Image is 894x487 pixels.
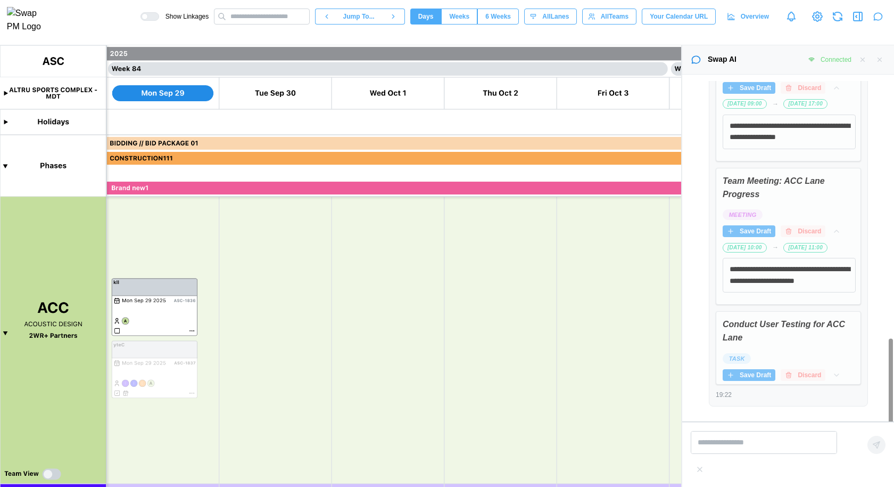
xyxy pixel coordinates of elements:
span: [DATE] 10:00 [727,243,762,252]
span: Save Draft [740,83,771,93]
span: Overview [741,9,769,24]
button: Save Draft [723,369,775,381]
span: 6 Weeks [485,9,511,24]
button: Clear messages [857,54,868,66]
button: Weeks [441,9,477,25]
span: Save Draft [740,226,771,237]
span: [DATE] 11:00 [788,243,823,252]
div: → [772,242,779,253]
span: [DATE] 09:00 [727,100,762,108]
button: AllLanes [524,9,577,25]
div: Team Meeting: ACC Lane Progress [723,175,854,201]
span: TASK [729,354,745,363]
div: → [772,99,779,109]
span: [DATE] 17:00 [788,100,823,108]
button: Close chat [874,54,885,66]
span: MEETING [729,210,757,220]
button: Your Calendar URL [642,9,716,25]
div: Conduct User Testing for ACC Lane [723,318,854,345]
button: Save Draft [723,225,775,237]
span: Save Draft [740,370,771,380]
a: Overview [721,9,777,25]
span: Days [418,9,434,24]
a: Notifications [782,7,800,26]
span: Discard [798,226,821,237]
span: Discard [798,370,821,380]
span: Jump To... [343,9,375,24]
button: Discard [781,369,825,381]
span: Show Linkages [159,12,209,21]
span: All Lanes [542,9,569,24]
div: 19:22 [716,390,861,400]
a: View Project [810,9,825,24]
span: Discard [798,83,821,93]
button: Discard [781,225,825,237]
button: Save Draft [723,82,775,94]
img: Swap PM Logo [7,7,50,34]
button: Open Drawer [850,9,865,24]
button: Refresh Grid [830,9,845,24]
button: 6 Weeks [477,9,519,25]
div: Connected [821,55,851,65]
button: Close chat [871,9,885,24]
button: AllTeams [582,9,636,25]
span: Weeks [449,9,469,24]
button: Discard [781,82,825,94]
span: All Teams [601,9,628,24]
button: Jump To... [338,9,382,25]
span: Your Calendar URL [650,9,708,24]
button: Days [410,9,442,25]
div: Swap AI [708,54,736,66]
